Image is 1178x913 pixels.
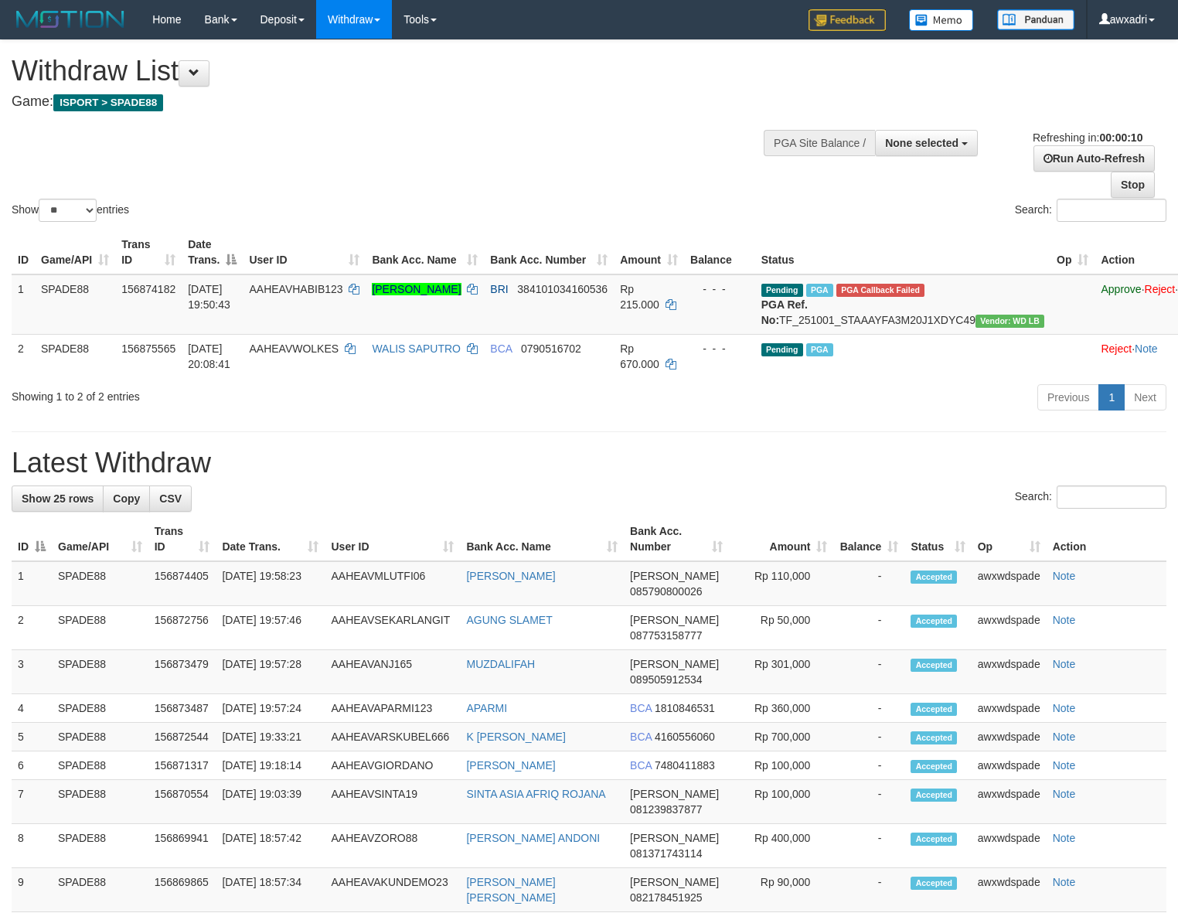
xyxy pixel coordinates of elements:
[833,517,904,561] th: Balance: activate to sort column ascending
[911,659,957,672] span: Accepted
[121,342,175,355] span: 156875565
[1050,230,1095,274] th: Op: activate to sort column ascending
[12,751,52,780] td: 6
[249,283,342,295] span: AAHEAVHABIB123
[911,789,957,802] span: Accepted
[517,283,608,295] span: Copy 384101034160536 to clipboard
[325,561,460,606] td: AAHEAVMLUTFI06
[630,702,652,714] span: BCA
[103,485,150,512] a: Copy
[113,492,140,505] span: Copy
[630,570,719,582] span: [PERSON_NAME]
[997,9,1074,30] img: panduan.png
[35,274,115,335] td: SPADE88
[1053,731,1076,743] a: Note
[620,283,659,311] span: Rp 215.000
[249,342,339,355] span: AAHEAVWOLKES
[12,383,479,404] div: Showing 1 to 2 of 2 entries
[216,780,325,824] td: [DATE] 19:03:39
[972,561,1047,606] td: awxwdspade
[1057,485,1166,509] input: Search:
[12,230,35,274] th: ID
[911,615,957,628] span: Accepted
[52,517,148,561] th: Game/API: activate to sort column ascending
[630,673,702,686] span: Copy 089505912534 to clipboard
[325,606,460,650] td: AAHEAVSEKARLANGIT
[911,833,957,846] span: Accepted
[12,606,52,650] td: 2
[972,824,1047,868] td: awxwdspade
[1099,131,1142,144] strong: 00:00:10
[972,751,1047,780] td: awxwdspade
[729,561,833,606] td: Rp 110,000
[911,731,957,744] span: Accepted
[216,517,325,561] th: Date Trans.: activate to sort column ascending
[761,343,803,356] span: Pending
[22,492,94,505] span: Show 25 rows
[52,694,148,723] td: SPADE88
[12,448,1166,479] h1: Latest Withdraw
[972,694,1047,723] td: awxwdspade
[833,650,904,694] td: -
[1033,145,1155,172] a: Run Auto-Refresh
[52,650,148,694] td: SPADE88
[806,284,833,297] span: Marked by awxwdspade
[630,759,652,772] span: BCA
[52,606,148,650] td: SPADE88
[1053,832,1076,844] a: Note
[833,694,904,723] td: -
[1098,384,1125,411] a: 1
[729,694,833,723] td: Rp 360,000
[630,832,719,844] span: [PERSON_NAME]
[148,561,216,606] td: 156874405
[755,274,1050,335] td: TF_251001_STAAAYFA3M20J1XDYC49
[148,694,216,723] td: 156873487
[521,342,581,355] span: Copy 0790516702 to clipboard
[684,230,755,274] th: Balance
[630,658,719,670] span: [PERSON_NAME]
[630,731,652,743] span: BCA
[755,230,1050,274] th: Status
[243,230,366,274] th: User ID: activate to sort column ascending
[1053,702,1076,714] a: Note
[1053,570,1076,582] a: Note
[148,606,216,650] td: 156872756
[630,629,702,642] span: Copy 087753158777 to clipboard
[121,283,175,295] span: 156874182
[466,759,555,772] a: [PERSON_NAME]
[466,658,535,670] a: MUZDALIFAH
[148,868,216,912] td: 156869865
[148,824,216,868] td: 156869941
[624,517,729,561] th: Bank Acc. Number: activate to sort column ascending
[1135,342,1158,355] a: Note
[1037,384,1099,411] a: Previous
[809,9,886,31] img: Feedback.jpg
[833,824,904,868] td: -
[466,832,600,844] a: [PERSON_NAME] ANDONI
[466,731,565,743] a: K [PERSON_NAME]
[911,760,957,773] span: Accepted
[12,723,52,751] td: 5
[466,570,555,582] a: [PERSON_NAME]
[1053,876,1076,888] a: Note
[52,780,148,824] td: SPADE88
[806,343,833,356] span: Marked by awxwdspade
[1124,384,1166,411] a: Next
[490,342,512,355] span: BCA
[12,650,52,694] td: 3
[325,723,460,751] td: AAHEAVARSKUBEL666
[372,283,461,295] a: [PERSON_NAME]
[12,334,35,378] td: 2
[909,9,974,31] img: Button%20Memo.svg
[12,824,52,868] td: 8
[148,650,216,694] td: 156873479
[1053,788,1076,800] a: Note
[53,94,163,111] span: ISPORT > SPADE88
[52,824,148,868] td: SPADE88
[1033,131,1142,144] span: Refreshing in:
[972,723,1047,751] td: awxwdspade
[1101,283,1141,295] a: Approve
[630,614,719,626] span: [PERSON_NAME]
[12,868,52,912] td: 9
[729,751,833,780] td: Rp 100,000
